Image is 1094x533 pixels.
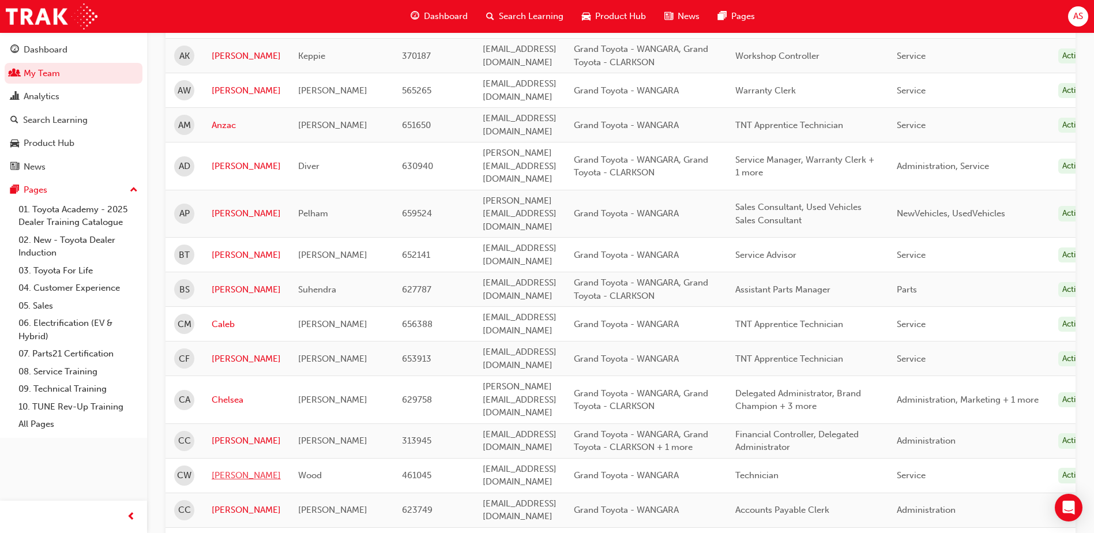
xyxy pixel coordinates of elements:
span: Warranty Clerk [735,85,796,96]
a: [PERSON_NAME] [212,352,281,366]
a: [PERSON_NAME] [212,434,281,448]
span: Administration, Marketing + 1 more [897,395,1039,405]
span: Grand Toyota - WANGARA [574,85,679,96]
span: Suhendra [298,284,336,295]
div: Active [1058,317,1088,332]
span: [EMAIL_ADDRESS][DOMAIN_NAME] [483,464,557,487]
a: Caleb [212,318,281,331]
span: news-icon [664,9,673,24]
span: Wood [298,470,322,481]
div: Active [1058,282,1088,298]
span: AM [178,119,191,132]
div: Active [1058,48,1088,64]
span: [EMAIL_ADDRESS][DOMAIN_NAME] [483,78,557,102]
div: Active [1058,118,1088,133]
span: [EMAIL_ADDRESS][DOMAIN_NAME] [483,312,557,336]
a: News [5,156,142,178]
span: prev-icon [127,510,136,524]
span: Parts [897,284,917,295]
span: Service [897,319,926,329]
a: 07. Parts21 Certification [14,345,142,363]
button: DashboardMy TeamAnalyticsSearch LearningProduct HubNews [5,37,142,179]
div: Active [1058,392,1088,408]
a: 09. Technical Training [14,380,142,398]
a: 01. Toyota Academy - 2025 Dealer Training Catalogue [14,201,142,231]
span: [EMAIL_ADDRESS][DOMAIN_NAME] [483,44,557,67]
a: 02. New - Toyota Dealer Induction [14,231,142,262]
div: News [24,160,46,174]
a: search-iconSearch Learning [477,5,573,28]
a: car-iconProduct Hub [573,5,655,28]
span: [PERSON_NAME][EMAIL_ADDRESS][DOMAIN_NAME] [483,148,557,184]
div: Active [1058,351,1088,367]
span: 629758 [402,395,432,405]
a: [PERSON_NAME] [212,84,281,97]
a: [PERSON_NAME] [212,249,281,262]
div: Analytics [24,90,59,103]
a: [PERSON_NAME] [212,283,281,296]
div: Dashboard [24,43,67,57]
span: 653913 [402,354,431,364]
span: Diver [298,161,319,171]
span: pages-icon [718,9,727,24]
span: car-icon [582,9,591,24]
span: CC [178,434,191,448]
span: [EMAIL_ADDRESS][DOMAIN_NAME] [483,113,557,137]
span: Financial Controller, Delegated Administrator [735,429,859,453]
span: 623749 [402,505,433,515]
a: All Pages [14,415,142,433]
span: Grand Toyota - WANGARA [574,208,679,219]
span: TNT Apprentice Technician [735,120,843,130]
a: [PERSON_NAME] [212,160,281,173]
span: Grand Toyota - WANGARA [574,250,679,260]
span: car-icon [10,138,19,149]
a: guage-iconDashboard [401,5,477,28]
span: CW [177,469,191,482]
a: 03. Toyota For Life [14,262,142,280]
a: 04. Customer Experience [14,279,142,297]
span: [PERSON_NAME][EMAIL_ADDRESS][DOMAIN_NAME] [483,196,557,232]
div: Search Learning [23,114,88,127]
div: Product Hub [24,137,74,150]
div: Active [1058,468,1088,483]
a: Search Learning [5,110,142,131]
span: Service [897,85,926,96]
span: Product Hub [595,10,646,23]
span: [EMAIL_ADDRESS][DOMAIN_NAME] [483,9,557,33]
span: Administration [897,505,956,515]
a: My Team [5,63,142,84]
a: [PERSON_NAME] [212,207,281,220]
span: Service [897,250,926,260]
span: Service [897,470,926,481]
span: Sales Consultant, Used Vehicles Sales Consultant [735,202,862,226]
span: [EMAIL_ADDRESS][DOMAIN_NAME] [483,498,557,522]
span: pages-icon [10,185,19,196]
span: Assistant Parts Manager [735,284,830,295]
a: pages-iconPages [709,5,764,28]
span: CC [178,504,191,517]
div: Pages [24,183,47,197]
button: Pages [5,179,142,201]
span: AW [178,84,191,97]
span: [PERSON_NAME] [298,395,367,405]
span: Service Advisor [735,250,796,260]
span: TNT Apprentice Technician [735,354,843,364]
span: 565265 [402,85,431,96]
a: [PERSON_NAME] [212,504,281,517]
a: Trak [6,3,97,29]
span: [PERSON_NAME] [298,505,367,515]
span: Grand Toyota - WANGARA [574,505,679,515]
span: [PERSON_NAME] [298,436,367,446]
span: 652141 [402,250,430,260]
a: [PERSON_NAME] [212,469,281,482]
span: [EMAIL_ADDRESS][DOMAIN_NAME] [483,277,557,301]
span: Grand Toyota - WANGARA [574,354,679,364]
span: guage-icon [10,45,19,55]
span: Service [897,354,926,364]
span: [EMAIL_ADDRESS][DOMAIN_NAME] [483,429,557,453]
span: 313945 [402,436,431,446]
div: Active [1058,433,1088,449]
span: guage-icon [411,9,419,24]
a: Analytics [5,86,142,107]
span: people-icon [10,69,19,79]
